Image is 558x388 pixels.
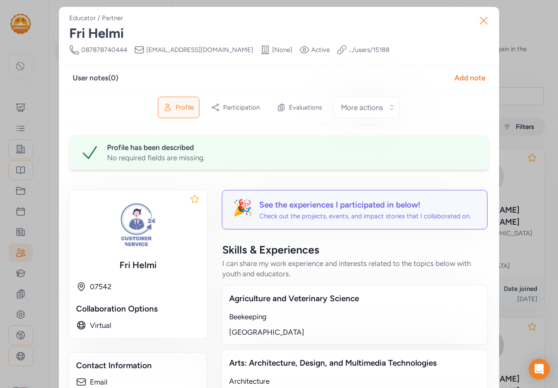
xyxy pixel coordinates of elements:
[229,376,480,386] div: Architecture
[349,46,389,54] a: .../users/15188
[223,103,260,112] span: Participation
[76,360,200,372] div: Contact Information
[259,212,471,220] div: Check out the projects, events, and impact stories that I collaborated on.
[229,293,480,305] div: Agriculture and Veterinary Science
[222,258,487,279] div: I can share my work experience and interests related to the topics below with youth and educators.
[76,259,200,271] div: Fri Helmi
[229,312,480,322] div: Beekeeping
[229,357,480,369] div: Arts: Architecture, Design, and Multimedia Technologies
[76,303,200,315] div: Collaboration Options
[146,46,253,54] span: [EMAIL_ADDRESS][DOMAIN_NAME]
[222,243,487,257] div: Skills & Experiences
[341,102,383,113] span: More actions
[259,199,471,211] div: See the experiences I participated in below!
[229,327,480,337] div: [GEOGRAPHIC_DATA]
[107,142,478,153] div: Profile has been described
[529,359,549,379] div: Open Intercom Messenger
[90,320,200,330] div: Virtual
[73,73,118,83] div: User notes ( 0 )
[233,199,252,220] div: 🎉
[289,103,322,112] span: Evaluations
[454,73,485,83] div: Add note
[69,26,489,41] div: Fri Helmi
[90,377,200,387] div: Email
[69,14,123,22] div: Educator / Partner
[90,281,200,292] div: 07542
[81,46,127,54] span: 087878740444
[175,103,194,112] span: Profile
[272,46,292,54] span: [None]
[110,197,166,252] img: uTqCXufmSQ6zr20Ynwih
[334,97,400,118] button: More actions
[107,153,478,163] div: No required fields are missing.
[311,46,330,54] span: Active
